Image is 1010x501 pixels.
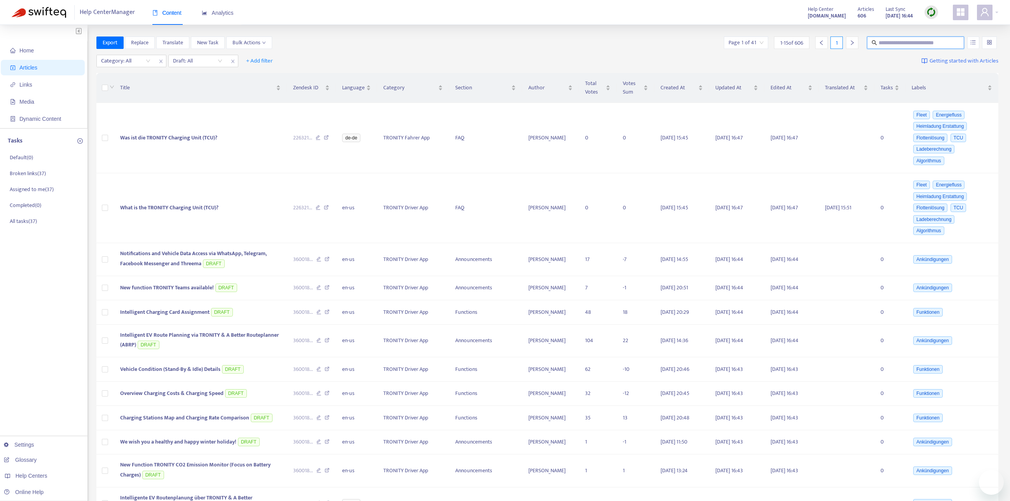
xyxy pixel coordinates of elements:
[661,133,688,142] span: [DATE] 15:45
[715,133,743,142] span: [DATE] 16:47
[874,382,905,406] td: 0
[10,116,16,122] span: container
[293,365,313,374] span: 360018 ...
[913,284,952,292] span: Ankündigungen
[19,64,37,71] span: Articles
[771,255,799,264] span: [DATE] 16:44
[449,173,522,244] td: FAQ
[377,103,449,173] td: TRONITY Fahrer App
[455,83,510,92] span: Section
[120,308,210,317] span: Intelligent Charging Card Assignment
[342,83,365,92] span: Language
[819,73,874,103] th: Translated At
[19,116,61,122] span: Dynamic Content
[912,83,986,92] span: Labels
[449,243,522,276] td: Announcements
[232,38,266,47] span: Bulk Actions
[579,103,617,173] td: 0
[342,134,360,142] span: de-de
[293,83,324,92] span: Zendesk ID
[202,10,207,16] span: area-chart
[225,389,247,398] span: DRAFT
[913,181,930,189] span: Fleet
[152,10,158,16] span: book
[10,169,46,177] p: Broken links ( 37 )
[886,5,905,14] span: Last Sync
[4,457,37,463] a: Glossary
[293,414,313,422] span: 360018 ...
[336,276,377,301] td: en-us
[522,73,579,103] th: Author
[251,414,273,422] span: DRAFT
[336,382,377,406] td: en-us
[715,413,743,422] span: [DATE] 16:43
[913,255,952,264] span: Ankündigungen
[522,430,579,455] td: [PERSON_NAME]
[771,466,798,475] span: [DATE] 16:43
[120,133,217,142] span: Was ist die TRONITY Charging Unit (TCU)?
[10,217,37,225] p: All tasks ( 37 )
[661,336,688,345] span: [DATE] 14:36
[715,365,743,374] span: [DATE] 16:43
[808,5,834,14] span: Help Center
[771,437,798,446] span: [DATE] 16:43
[383,83,436,92] span: Category
[377,300,449,325] td: TRONITY Driver App
[771,336,799,345] span: [DATE] 16:44
[617,173,654,244] td: 0
[579,300,617,325] td: 48
[617,73,654,103] th: Votes Sum
[830,37,843,49] div: 1
[808,11,846,20] a: [DOMAIN_NAME]
[522,300,579,325] td: [PERSON_NAME]
[522,357,579,382] td: [PERSON_NAME]
[293,466,313,475] span: 360018 ...
[874,300,905,325] td: 0
[449,325,522,358] td: Announcements
[874,103,905,173] td: 0
[913,466,952,475] span: Ankündigungen
[238,438,260,446] span: DRAFT
[913,122,967,130] span: Heimladung Erstattung
[336,173,377,244] td: en-us
[125,37,155,49] button: Replace
[19,47,34,54] span: Home
[120,437,236,446] span: We wish you a healthy and happy winter holiday!
[874,357,905,382] td: 0
[825,83,862,92] span: Translated At
[191,37,225,49] button: New Task
[156,57,166,66] span: close
[661,308,689,317] span: [DATE] 20:29
[211,308,233,317] span: DRAFT
[874,276,905,301] td: 0
[449,454,522,487] td: Announcements
[120,249,267,268] span: Notifications and Vehicle Data Access via WhatsApp, Telegram, Facebook Messenger and Threema
[579,357,617,382] td: 62
[336,325,377,358] td: en-us
[293,134,312,142] span: 226321 ...
[913,438,952,446] span: Ankündigungen
[579,382,617,406] td: 32
[913,145,954,153] span: Ladeberechnung
[293,204,312,212] span: 226321 ...
[120,203,218,212] span: What is the TRONITY Charging Unit (TCU)?
[715,283,743,292] span: [DATE] 16:44
[336,243,377,276] td: en-us
[10,99,16,104] span: file-image
[377,173,449,244] td: TRONITY Driver App
[715,308,743,317] span: [DATE] 16:44
[874,73,905,103] th: Tasks
[980,7,989,17] span: user
[715,255,743,264] span: [DATE] 16:44
[921,55,998,67] a: Getting started with Articles
[228,57,238,66] span: close
[120,389,224,398] span: Overview Charging Costs & Charging Speed
[771,365,798,374] span: [DATE] 16:43
[771,203,798,212] span: [DATE] 16:47
[103,38,117,47] span: Export
[336,430,377,455] td: en-us
[771,413,798,422] span: [DATE] 16:43
[449,357,522,382] td: Functions
[377,382,449,406] td: TRONITY Driver App
[872,40,877,45] span: search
